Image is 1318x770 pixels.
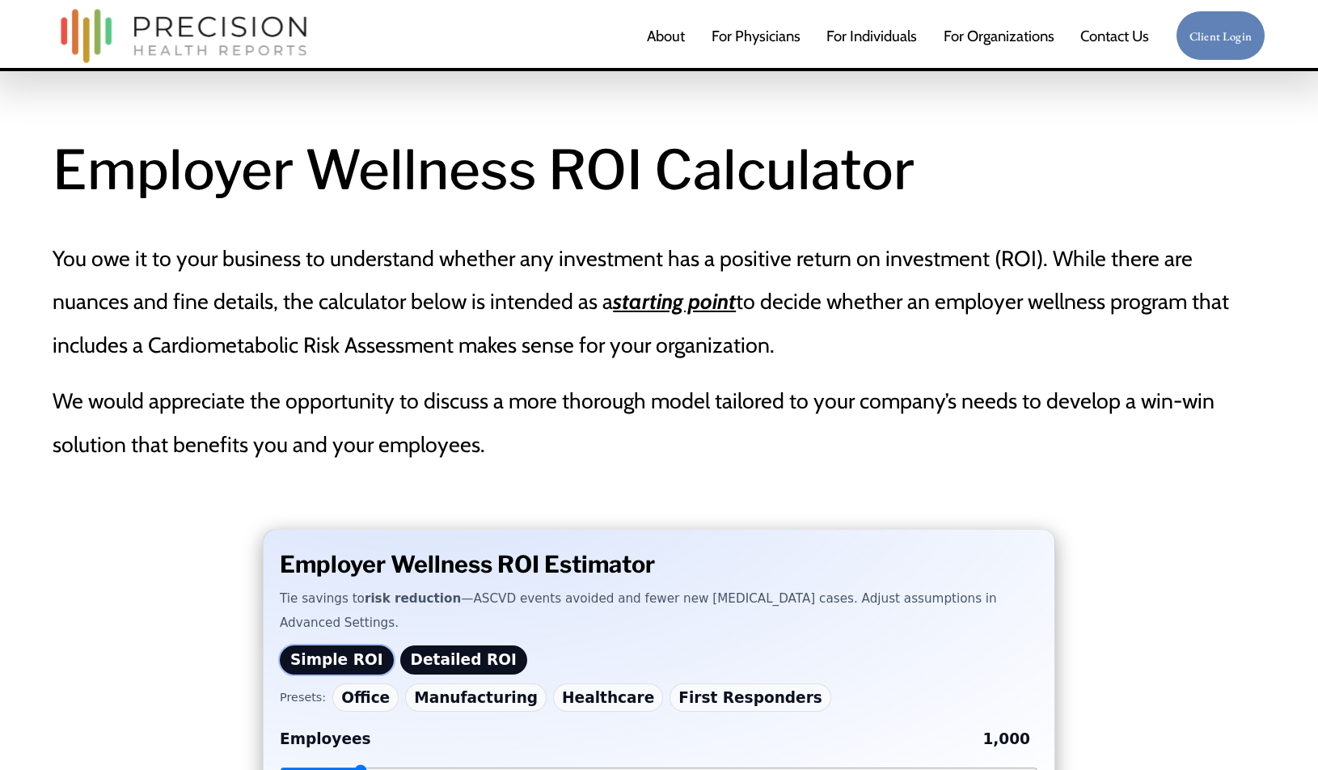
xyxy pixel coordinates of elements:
span: Employees [280,724,371,754]
button: Manufacturing [405,683,547,712]
a: Client Login [1176,11,1265,61]
a: For Individuals [826,19,917,53]
h2: Employer Wellness ROI Estimator [280,546,1038,582]
span: Presets: [280,683,326,713]
button: Detailed ROI [400,645,527,675]
iframe: Chat Widget [1237,692,1318,770]
a: About [647,19,685,53]
button: Healthcare [553,683,663,712]
p: We would appreciate the opportunity to discuss a more thorough model tailored to your company’s n... [53,379,1265,466]
button: First Responders [670,683,831,712]
button: Simple ROI [280,645,394,675]
span: For Organizations [944,21,1054,51]
em: starting point [613,288,736,315]
a: Contact Us [1080,19,1149,53]
p: Tie savings to —ASCVD events avoided and fewer new [MEDICAL_DATA] cases. Adjust assumptions in Ad... [280,586,1038,636]
strong: risk reduction [365,591,461,606]
p: You owe it to your business to understand whether any investment has a positive return on investm... [53,237,1265,367]
img: Precision Health Reports [53,2,315,70]
button: Office [332,683,399,712]
output: Employees [974,721,1038,757]
div: Cohort presets [280,683,1038,713]
a: folder dropdown [944,19,1054,53]
a: For Physicians [712,19,801,53]
h1: Employer Wellness ROI Calculator [53,129,1265,211]
div: Calculator Mode [280,645,1038,675]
